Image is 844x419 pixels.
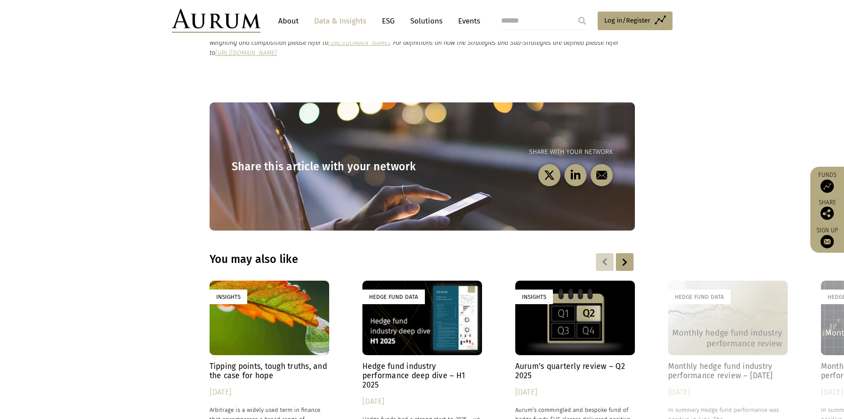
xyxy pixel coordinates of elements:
div: Insights [515,290,553,304]
h4: Monthly hedge fund industry performance review – [DATE] [668,362,788,380]
div: [DATE] [515,386,635,399]
h4: Hedge fund industry performance deep dive – H1 2025 [362,362,482,390]
div: Hedge Fund Data [362,290,425,304]
img: linkedin-black.svg [570,170,581,181]
h3: You may also like [210,253,521,266]
a: Sign up [815,227,840,248]
img: Access Funds [821,180,834,193]
input: Submit [573,12,591,30]
p: The Hedge Fund Data Engine is a proprietary database maintained by Aurum Research Limited (“ARL”)... [210,27,635,58]
h4: Aurum’s quarterly review – Q2 2025 [515,362,635,380]
img: Share this post [821,207,834,220]
a: ESG [377,13,399,29]
img: Sign up to our newsletter [821,235,834,248]
a: [URL][DOMAIN_NAME] [215,49,277,57]
img: twitter-black.svg [544,170,555,181]
div: Hedge Fund Data [668,290,731,304]
h3: Share this article with your network [232,160,422,173]
div: [DATE] [210,386,329,399]
span: Log in/Register [604,15,650,26]
a: Funds [815,171,840,193]
a: About [274,13,303,29]
div: [DATE] [668,386,788,399]
div: Share [815,200,840,220]
a: Events [454,13,480,29]
div: Insights [210,290,247,304]
div: [DATE] [362,396,482,408]
p: Share with your network [422,147,613,157]
img: email-black.svg [596,170,607,181]
a: Data & Insights [310,13,371,29]
h4: Tipping points, tough truths, and the case for hope [210,362,329,380]
img: Aurum [172,9,261,33]
a: Log in/Register [598,12,673,30]
a: Solutions [406,13,447,29]
a: [URL][DOMAIN_NAME] [328,39,390,47]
